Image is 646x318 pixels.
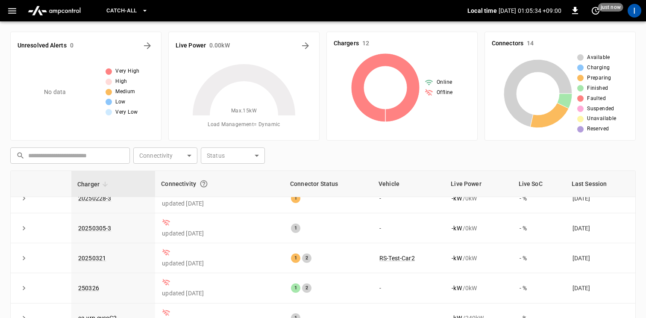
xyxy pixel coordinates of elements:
div: profile-icon [628,4,641,18]
span: Available [587,53,610,62]
td: [DATE] [566,213,635,243]
span: Unavailable [587,115,616,123]
th: Live SoC [513,171,566,197]
div: / 0 kW [452,194,505,203]
td: [DATE] [566,273,635,303]
h6: 12 [362,39,369,48]
button: Energy Overview [299,39,312,53]
h6: Unresolved Alerts [18,41,67,50]
h6: Chargers [334,39,359,48]
td: - [373,183,445,213]
p: updated [DATE] [162,289,277,297]
button: expand row [18,252,30,265]
div: 1 [291,224,300,233]
h6: 14 [527,39,534,48]
div: 1 [291,253,300,263]
button: expand row [18,222,30,235]
th: Live Power [445,171,512,197]
button: expand row [18,192,30,205]
td: - % [513,183,566,213]
span: Faulted [587,94,606,103]
button: Connection between the charger and our software. [196,176,211,191]
p: [DATE] 01:05:34 +09:00 [499,6,561,15]
h6: 0.00 kW [209,41,230,50]
button: Catch-all [103,3,151,19]
div: 1 [291,194,300,203]
span: High [115,77,127,86]
td: - % [513,273,566,303]
div: / 0 kW [452,224,505,233]
span: Suspended [587,105,614,113]
div: 2 [302,283,311,293]
td: - [373,213,445,243]
h6: 0 [70,41,73,50]
span: Reserved [587,125,609,133]
div: 2 [302,253,311,263]
a: 20250321 [78,255,106,262]
div: 1 [291,283,300,293]
td: - [373,273,445,303]
span: just now [598,3,623,12]
span: Load Management = Dynamic [208,121,280,129]
th: Last Session [566,171,635,197]
span: Preparing [587,74,611,82]
span: Charging [587,64,610,72]
span: Online [437,78,452,87]
p: updated [DATE] [162,259,277,268]
p: No data [44,88,66,97]
h6: Connectors [492,39,523,48]
button: All Alerts [141,39,154,53]
p: updated [DATE] [162,199,277,208]
p: - kW [452,254,461,262]
span: Charger [77,179,111,189]
p: - kW [452,194,461,203]
span: Catch-all [106,6,137,16]
p: - kW [452,284,461,292]
div: Connectivity [161,176,278,191]
button: set refresh interval [589,4,602,18]
h6: Live Power [176,41,206,50]
span: Medium [115,88,135,96]
p: - kW [452,224,461,233]
th: Vehicle [373,171,445,197]
span: Very Low [115,108,138,117]
td: - % [513,243,566,273]
th: Connector Status [284,171,373,197]
p: updated [DATE] [162,229,277,238]
span: Very High [115,67,140,76]
div: / 0 kW [452,254,505,262]
a: 20250228-3 [78,195,112,202]
td: - % [513,213,566,243]
span: Max. 15 kW [231,107,257,115]
a: 250326 [78,285,99,291]
td: [DATE] [566,243,635,273]
a: 20250305-3 [78,225,112,232]
span: Finished [587,84,608,93]
p: Local time [467,6,497,15]
td: [DATE] [566,183,635,213]
img: ampcontrol.io logo [24,3,84,19]
span: Offline [437,88,453,97]
div: / 0 kW [452,284,505,292]
a: RS-Test-Car2 [379,255,415,262]
span: Low [115,98,125,106]
button: expand row [18,282,30,294]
